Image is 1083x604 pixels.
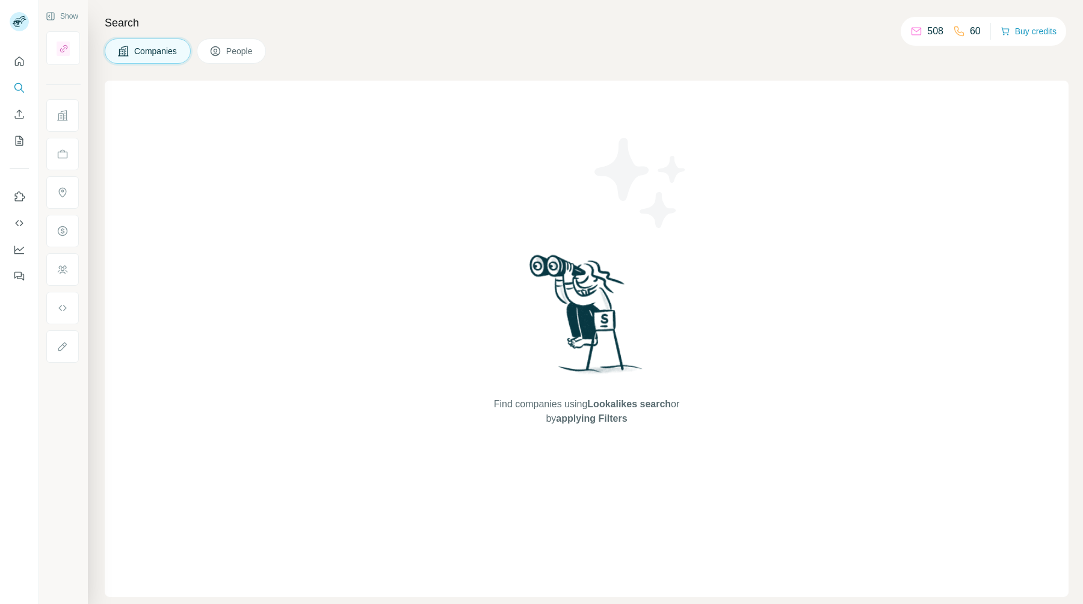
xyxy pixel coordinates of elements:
button: Search [10,77,29,99]
button: Enrich CSV [10,103,29,125]
button: Show [37,7,87,25]
span: Lookalikes search [587,399,671,409]
p: 60 [970,24,981,39]
span: People [226,45,254,57]
span: applying Filters [556,413,627,424]
button: My lists [10,130,29,152]
img: Surfe Illustration - Stars [587,129,695,237]
p: 508 [927,24,943,39]
span: Find companies using or by [490,397,683,426]
img: Surfe Illustration - Woman searching with binoculars [524,251,649,386]
span: Companies [134,45,178,57]
button: Quick start [10,51,29,72]
button: Feedback [10,265,29,287]
button: Use Surfe on LinkedIn [10,186,29,208]
h4: Search [105,14,1069,31]
button: Use Surfe API [10,212,29,234]
button: Dashboard [10,239,29,260]
button: Buy credits [1001,23,1057,40]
